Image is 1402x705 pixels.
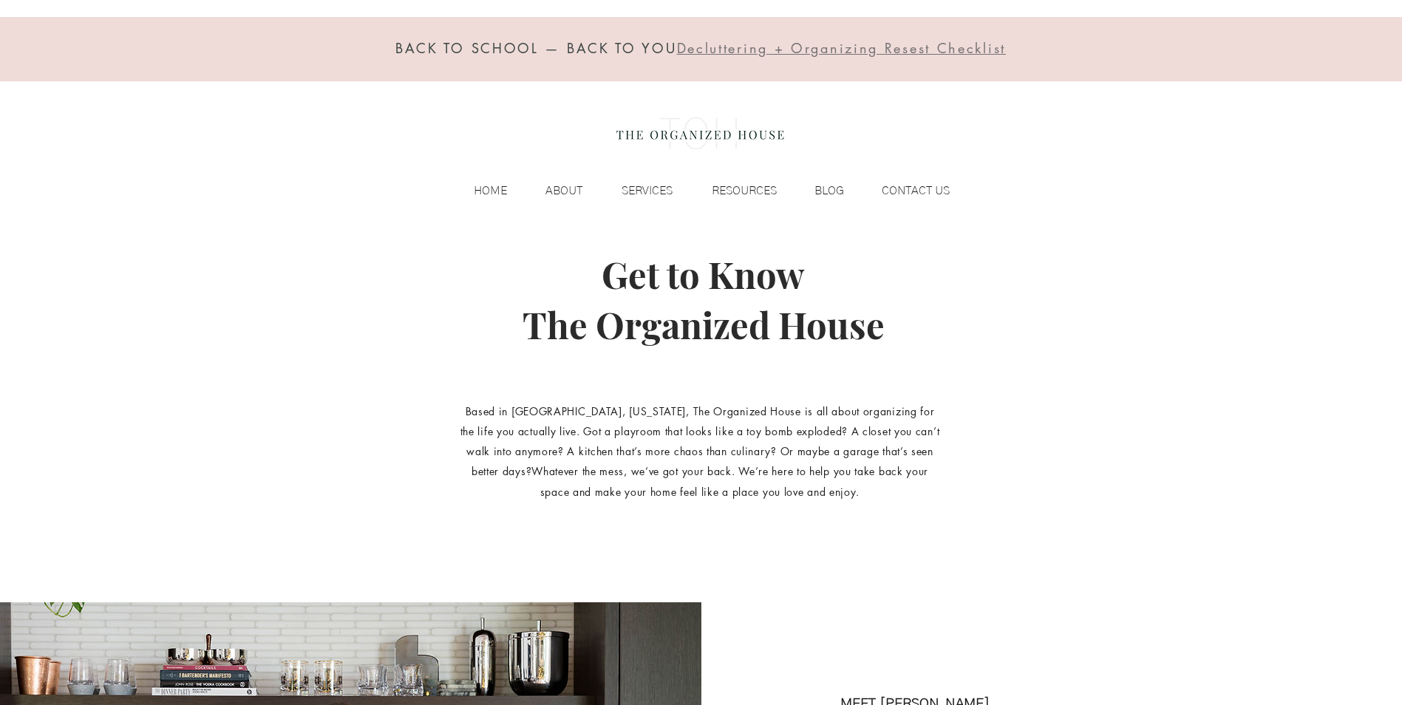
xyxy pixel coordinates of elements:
p: RESOURCES [704,180,784,202]
p: HOME [466,180,514,202]
p: CONTACT US [874,180,957,202]
img: the organized house [610,104,791,163]
p: SERVICES [614,180,680,202]
a: CONTACT US [851,180,957,202]
span: Decluttering + Organizing Resest Checklist [677,39,1006,57]
h1: Get to Know The Organized House [339,249,1068,350]
span: Whatever the mess, we’ve got your back. We’re here to help you take back your space and make your... [531,464,928,498]
p: ABOUT [538,180,590,202]
p: BLOG [807,180,851,202]
a: HOME [443,180,514,202]
a: ABOUT [514,180,590,202]
nav: Site [443,180,957,202]
span: Based in [GEOGRAPHIC_DATA], [US_STATE], The Organized House is all about organizing for the life ... [460,404,940,479]
a: SERVICES [590,180,680,202]
span: BACK TO SCHOOL — BACK TO YOU [395,39,677,57]
a: RESOURCES [680,180,784,202]
a: BLOG [784,180,851,202]
a: Decluttering + Organizing Resest Checklist [677,43,1006,56]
